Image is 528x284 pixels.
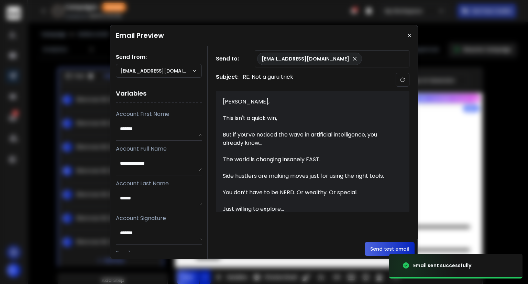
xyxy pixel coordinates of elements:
h1: Send to: [216,55,243,63]
p: Account Full Name [116,145,202,153]
p: [EMAIL_ADDRESS][DOMAIN_NAME] [120,67,192,74]
p: [EMAIL_ADDRESS][DOMAIN_NAME] [262,55,349,62]
h1: Email Preview [116,31,164,40]
div: But if you’ve noticed the wave in artificial intelligence, you already know... [223,131,395,147]
div: Email sent successfully. [413,262,473,269]
p: Account Signature [116,214,202,222]
h1: Variables [116,85,202,103]
div: This isn't a quick win, [223,114,395,122]
h1: Send from: [116,53,202,61]
div: You don’t have to be NERD. Or wealthy. Or special. [223,188,395,197]
p: Account Last Name [116,179,202,188]
div: Side hustlers are making moves just for using the right tools. [223,172,395,180]
div: The world is changing insanely FAST. [223,155,395,164]
p: Email [116,249,202,257]
div: [PERSON_NAME], [223,98,395,106]
p: RE: Not a guru trick [243,73,293,87]
p: Account First Name [116,110,202,118]
h1: Subject: [216,73,239,87]
button: Send test email [365,242,415,256]
div: Just willing to explore... [223,205,395,213]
